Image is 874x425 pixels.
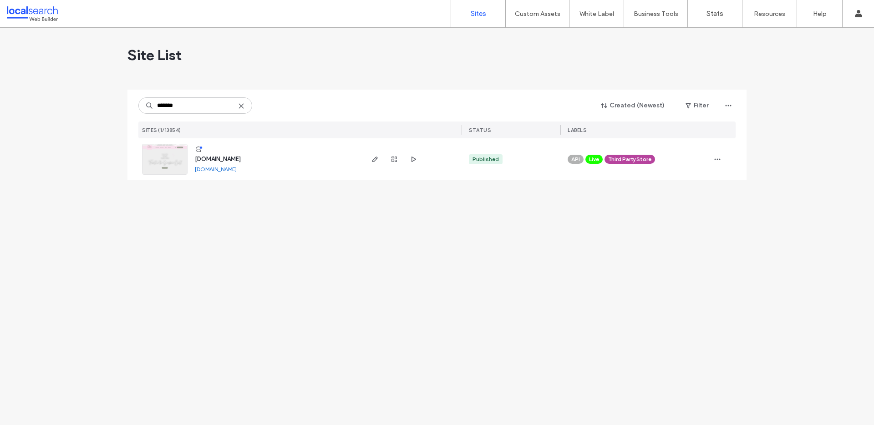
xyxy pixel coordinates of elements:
[127,46,182,64] span: Site List
[676,98,717,113] button: Filter
[589,155,599,163] span: Live
[473,155,499,163] div: Published
[593,98,673,113] button: Created (Newest)
[754,10,785,18] label: Resources
[571,155,580,163] span: API
[813,10,827,18] label: Help
[195,156,241,162] a: [DOMAIN_NAME]
[634,10,678,18] label: Business Tools
[471,10,486,18] label: Sites
[608,155,651,163] span: Third Party Store
[515,10,560,18] label: Custom Assets
[195,166,237,172] a: [DOMAIN_NAME]
[568,127,586,133] span: LABELS
[142,127,181,133] span: SITES (1/13854)
[706,10,723,18] label: Stats
[469,127,491,133] span: STATUS
[579,10,614,18] label: White Label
